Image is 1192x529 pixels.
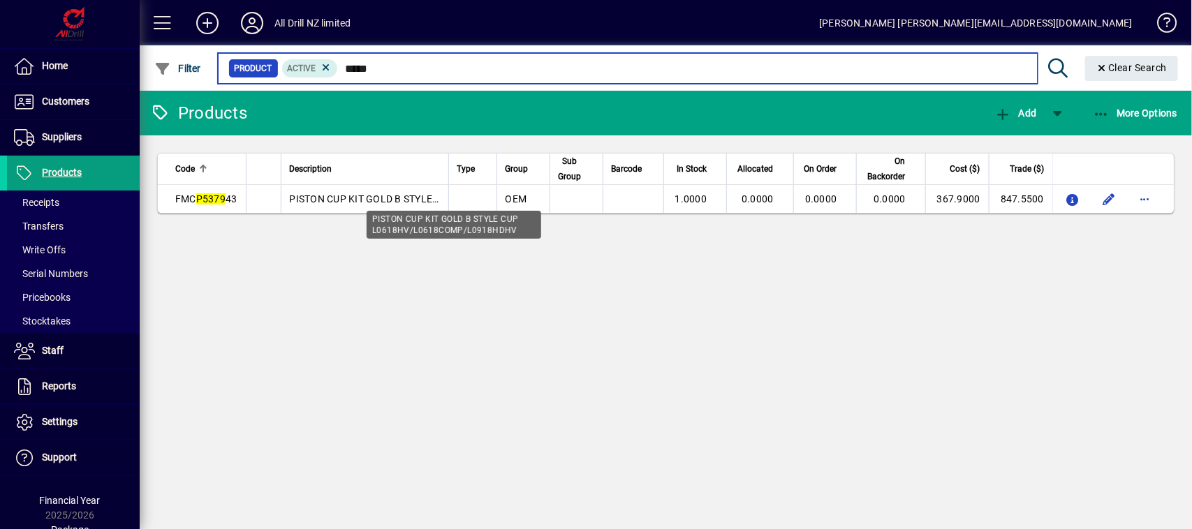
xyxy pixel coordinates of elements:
[14,197,59,208] span: Receipts
[612,161,642,177] span: Barcode
[42,131,82,142] span: Suppliers
[865,154,918,184] div: On Backorder
[802,161,850,177] div: On Order
[150,102,247,124] div: Products
[804,161,837,177] span: On Order
[672,161,720,177] div: In Stock
[865,154,905,184] span: On Backorder
[175,161,195,177] span: Code
[1089,100,1182,126] button: More Options
[42,380,76,392] span: Reports
[1096,62,1168,73] span: Clear Search
[819,12,1133,34] div: [PERSON_NAME] [PERSON_NAME][EMAIL_ADDRESS][DOMAIN_NAME]
[677,161,707,177] span: In Stock
[290,193,621,204] span: PISTON CUP KIT GOLD B STYLE CUP L0618HV/L0618COMP/L0918HDHV
[874,193,906,204] span: 0.0000
[14,268,88,279] span: Serial Numbers
[42,345,64,356] span: Staff
[7,369,140,404] a: Reports
[457,161,476,177] span: Type
[950,161,980,177] span: Cost ($)
[151,56,205,81] button: Filter
[506,193,527,204] span: OEM
[1134,188,1156,210] button: More options
[42,60,68,71] span: Home
[290,161,332,177] span: Description
[7,191,140,214] a: Receipts
[7,262,140,285] a: Serial Numbers
[612,161,655,177] div: Barcode
[1085,56,1179,81] button: Clear
[14,244,66,255] span: Write Offs
[40,495,101,506] span: Financial Year
[675,193,707,204] span: 1.0000
[805,193,837,204] span: 0.0000
[925,185,989,213] td: 367.9000
[42,452,77,463] span: Support
[7,309,140,333] a: Stocktakes
[235,61,272,75] span: Product
[154,63,201,74] span: Filter
[367,211,541,239] div: PISTON CUP KIT GOLD B STYLE CUP L0618HV/L0618COMP/L0918HDHV
[7,238,140,262] a: Write Offs
[175,161,237,177] div: Code
[991,100,1040,126] button: Add
[735,161,786,177] div: Allocated
[230,10,274,36] button: Profile
[994,107,1036,119] span: Add
[14,221,64,232] span: Transfers
[175,193,237,204] span: FMC 43
[1093,107,1178,119] span: More Options
[559,154,582,184] span: Sub Group
[559,154,594,184] div: Sub Group
[7,214,140,238] a: Transfers
[185,10,230,36] button: Add
[42,167,82,178] span: Products
[196,193,226,204] em: P5379
[989,185,1052,213] td: 847.5500
[457,161,488,177] div: Type
[738,161,774,177] span: Allocated
[7,84,140,119] a: Customers
[290,161,440,177] div: Description
[506,161,541,177] div: Group
[1010,161,1044,177] span: Trade ($)
[1147,3,1175,48] a: Knowledge Base
[7,49,140,84] a: Home
[14,292,71,303] span: Pricebooks
[1098,188,1120,210] button: Edit
[288,64,316,73] span: Active
[7,334,140,368] a: Staff
[7,440,140,475] a: Support
[42,96,89,107] span: Customers
[282,59,338,77] mat-chip: Activation Status: Active
[14,315,71,327] span: Stocktakes
[506,161,529,177] span: Group
[742,193,774,204] span: 0.0000
[7,120,140,155] a: Suppliers
[7,405,140,440] a: Settings
[274,12,351,34] div: All Drill NZ limited
[7,285,140,309] a: Pricebooks
[42,416,78,427] span: Settings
